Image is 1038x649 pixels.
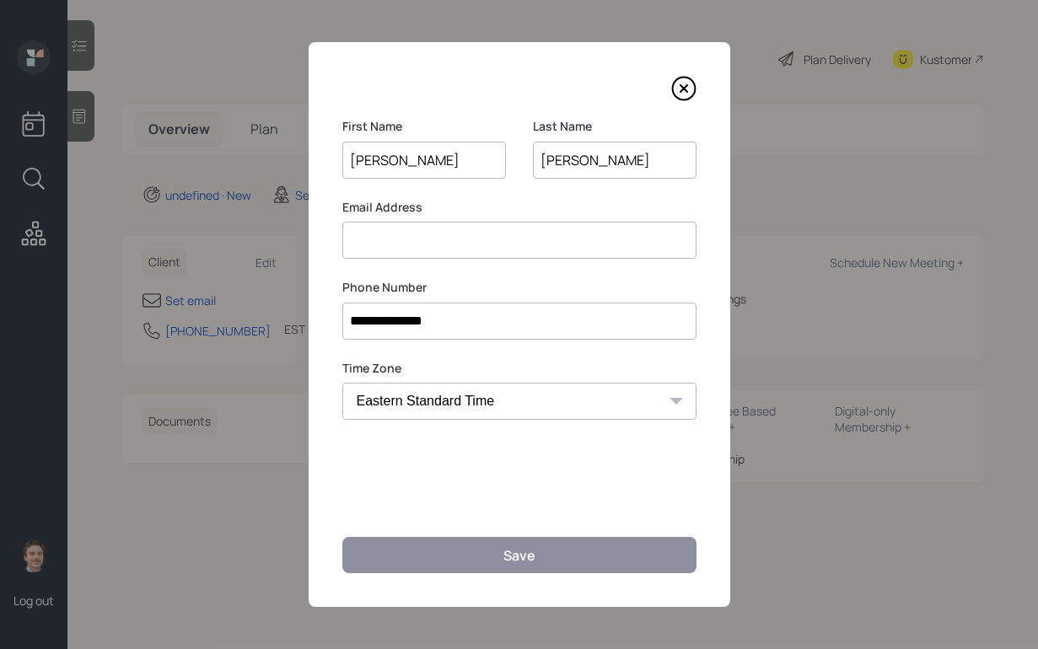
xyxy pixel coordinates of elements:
label: Phone Number [342,279,696,296]
label: First Name [342,118,506,135]
div: Save [503,546,535,565]
label: Time Zone [342,360,696,377]
label: Email Address [342,199,696,216]
label: Last Name [533,118,696,135]
button: Save [342,537,696,573]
